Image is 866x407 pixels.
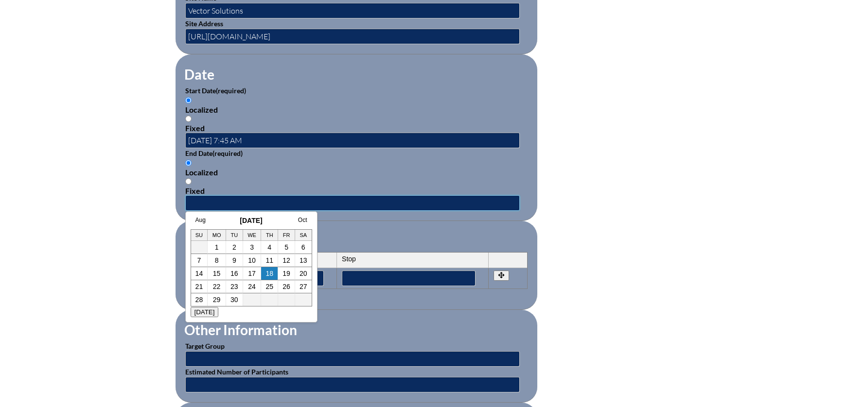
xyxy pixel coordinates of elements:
[185,368,288,376] label: Estimated Number of Participants
[248,283,256,290] a: 24
[195,217,206,223] a: Aug
[283,256,290,264] a: 12
[250,243,254,251] a: 3
[185,160,192,166] input: Localized
[185,105,528,114] div: Localized
[195,283,203,290] a: 21
[300,256,307,264] a: 13
[213,296,221,304] a: 29
[283,283,290,290] a: 26
[215,243,219,251] a: 1
[298,217,307,223] a: Oct
[248,270,256,277] a: 17
[248,256,256,264] a: 10
[265,270,273,277] a: 18
[191,230,208,241] th: Su
[230,296,238,304] a: 30
[215,256,219,264] a: 8
[208,230,226,241] th: Mo
[195,270,203,277] a: 14
[195,296,203,304] a: 28
[191,307,219,317] button: [DATE]
[185,168,528,177] div: Localized
[295,230,312,241] th: Sa
[300,270,307,277] a: 20
[213,283,221,290] a: 22
[232,256,236,264] a: 9
[185,149,243,157] label: End Date
[230,283,238,290] a: 23
[301,243,305,251] a: 6
[183,233,232,249] legend: Periods
[265,256,273,264] a: 11
[232,243,236,251] a: 2
[185,116,192,122] input: Fixed
[213,270,221,277] a: 15
[185,86,246,95] label: Start Date
[183,66,215,83] legend: Date
[337,253,489,268] th: Stop
[278,230,295,241] th: Fr
[267,243,271,251] a: 4
[185,178,192,185] input: Fixed
[185,186,528,195] div: Fixed
[243,230,262,241] th: We
[197,256,201,264] a: 7
[212,149,243,157] span: (required)
[216,86,246,95] span: (required)
[183,322,298,338] legend: Other Information
[185,97,192,103] input: Localized
[265,283,273,290] a: 25
[226,230,243,241] th: Tu
[300,283,307,290] a: 27
[284,243,288,251] a: 5
[191,217,312,224] h3: [DATE]
[230,270,238,277] a: 16
[185,123,528,133] div: Fixed
[185,19,223,28] label: Site Address
[261,230,278,241] th: Th
[185,342,225,350] label: Target Group
[283,270,290,277] a: 19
